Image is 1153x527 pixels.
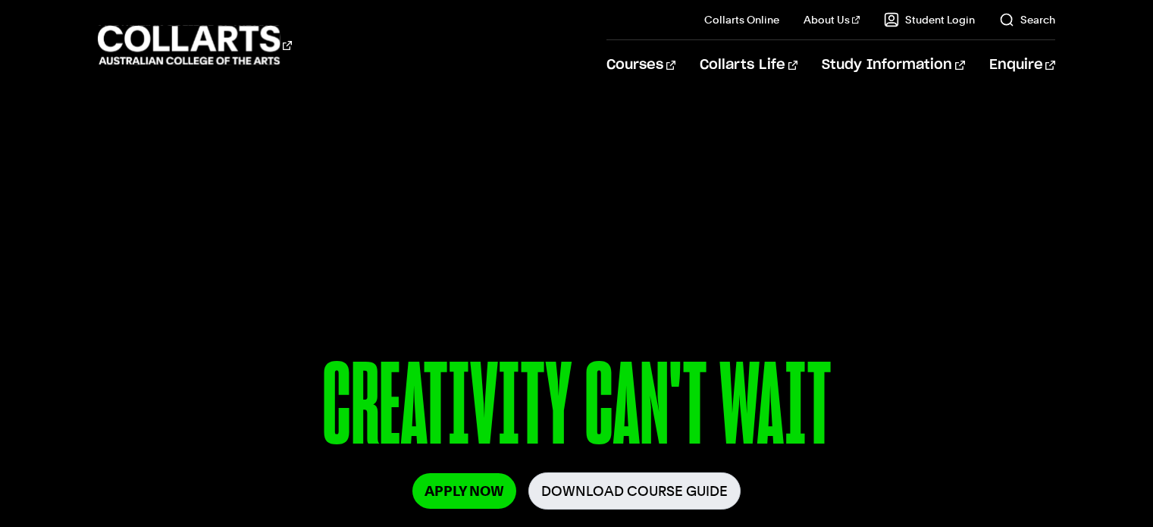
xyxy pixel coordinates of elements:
a: About Us [804,12,860,27]
a: Collarts Life [700,40,797,90]
a: Courses [606,40,675,90]
a: Apply Now [412,473,516,509]
div: Go to homepage [98,24,292,67]
a: Enquire [989,40,1055,90]
p: CREATIVITY CAN'T WAIT [129,347,1024,472]
a: Search [999,12,1055,27]
a: Study Information [822,40,964,90]
a: Collarts Online [704,12,779,27]
a: Student Login [884,12,975,27]
a: Download Course Guide [528,472,741,510]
